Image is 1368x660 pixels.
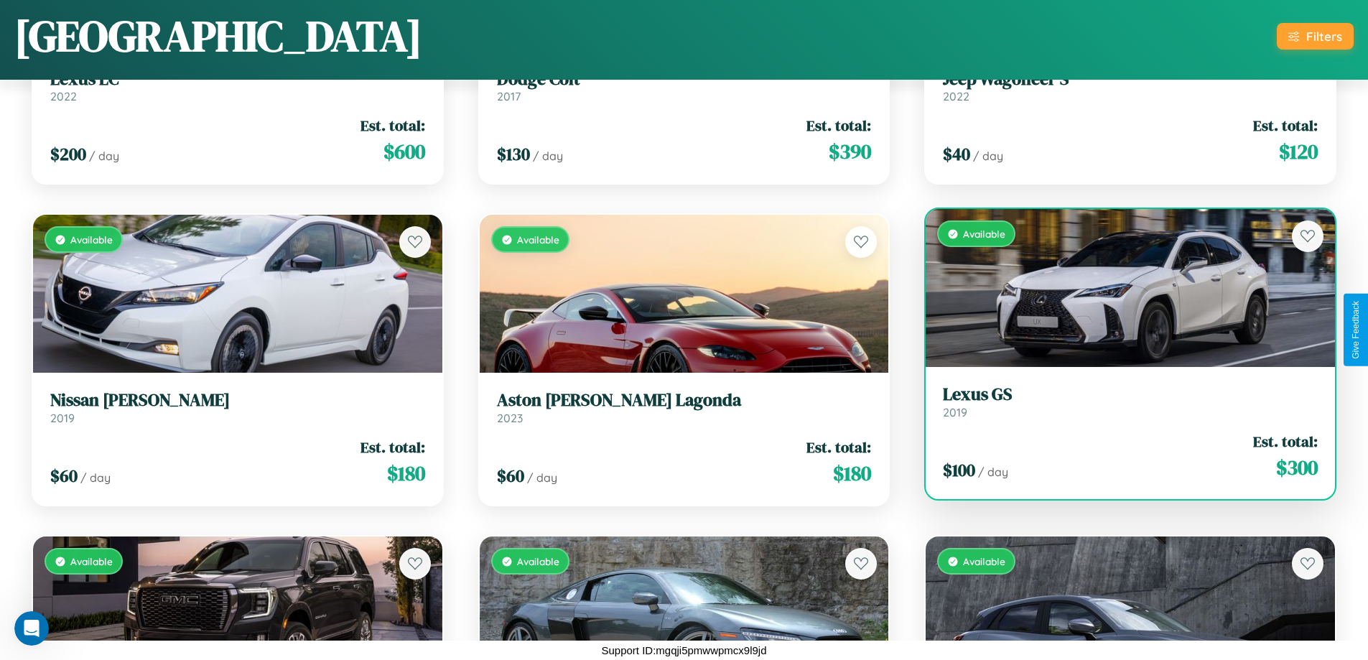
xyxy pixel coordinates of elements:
[533,149,563,163] span: / day
[387,459,425,488] span: $ 180
[50,89,77,103] span: 2022
[943,69,1318,104] a: Jeep Wagoneer S2022
[89,149,119,163] span: / day
[50,390,425,425] a: Nissan [PERSON_NAME]2019
[833,459,871,488] span: $ 180
[943,384,1318,405] h3: Lexus GS
[14,6,422,65] h1: [GEOGRAPHIC_DATA]
[497,69,872,104] a: Dodge Colt2017
[497,464,524,488] span: $ 60
[943,458,975,482] span: $ 100
[1351,301,1361,359] div: Give Feedback
[70,555,113,567] span: Available
[497,390,872,411] h3: Aston [PERSON_NAME] Lagonda
[50,411,75,425] span: 2019
[943,405,967,419] span: 2019
[50,464,78,488] span: $ 60
[978,465,1008,479] span: / day
[50,69,425,104] a: Lexus LC2022
[806,437,871,457] span: Est. total:
[1253,431,1318,452] span: Est. total:
[943,89,969,103] span: 2022
[806,115,871,136] span: Est. total:
[601,641,766,660] p: Support ID: mgqji5pmwwpmcx9l9jd
[1306,29,1342,44] div: Filters
[80,470,111,485] span: / day
[497,411,523,425] span: 2023
[1279,137,1318,166] span: $ 120
[943,142,970,166] span: $ 40
[527,470,557,485] span: / day
[973,149,1003,163] span: / day
[943,384,1318,419] a: Lexus GS2019
[517,233,559,246] span: Available
[497,390,872,425] a: Aston [PERSON_NAME] Lagonda2023
[360,437,425,457] span: Est. total:
[963,555,1005,567] span: Available
[963,228,1005,240] span: Available
[50,390,425,411] h3: Nissan [PERSON_NAME]
[14,611,49,646] iframe: Intercom live chat
[1253,115,1318,136] span: Est. total:
[70,233,113,246] span: Available
[517,555,559,567] span: Available
[383,137,425,166] span: $ 600
[50,142,86,166] span: $ 200
[360,115,425,136] span: Est. total:
[1276,453,1318,482] span: $ 300
[1277,23,1354,50] button: Filters
[497,142,530,166] span: $ 130
[829,137,871,166] span: $ 390
[497,89,521,103] span: 2017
